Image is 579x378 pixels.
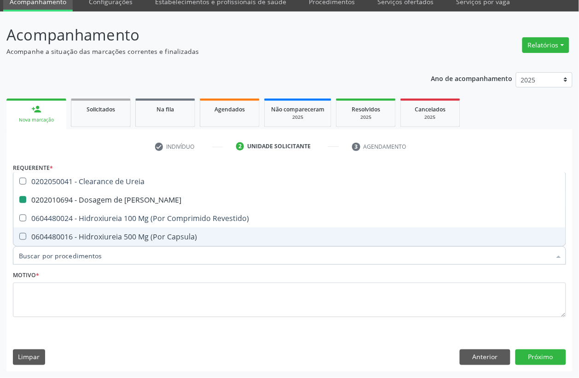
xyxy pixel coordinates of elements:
[6,23,403,47] p: Acompanhamento
[236,142,244,151] div: 2
[19,233,560,240] div: 0604480016 - Hidroxiureia 500 Mg (Por Capsula)
[13,268,39,283] label: Motivo
[431,72,513,84] p: Ano de acompanhamento
[13,161,53,175] label: Requerente
[31,104,41,114] div: person_add
[19,215,560,222] div: 0604480024 - Hidroxiureia 100 Mg (Por Comprimido Revestido)
[87,105,115,113] span: Solicitados
[247,142,311,151] div: Unidade solicitante
[460,349,510,365] button: Anterior
[214,105,245,113] span: Agendados
[6,47,403,56] p: Acompanhe a situação das marcações correntes e finalizadas
[415,105,446,113] span: Cancelados
[271,105,324,113] span: Não compareceram
[407,114,453,121] div: 2025
[343,114,389,121] div: 2025
[156,105,174,113] span: Na fila
[271,114,324,121] div: 2025
[515,349,566,365] button: Próximo
[13,116,60,123] div: Nova marcação
[19,246,551,265] input: Buscar por procedimentos
[352,105,380,113] span: Resolvidos
[19,178,560,185] div: 0202050041 - Clearance de Ureia
[19,196,560,204] div: 0202010694 - Dosagem de [PERSON_NAME]
[522,37,569,53] button: Relatórios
